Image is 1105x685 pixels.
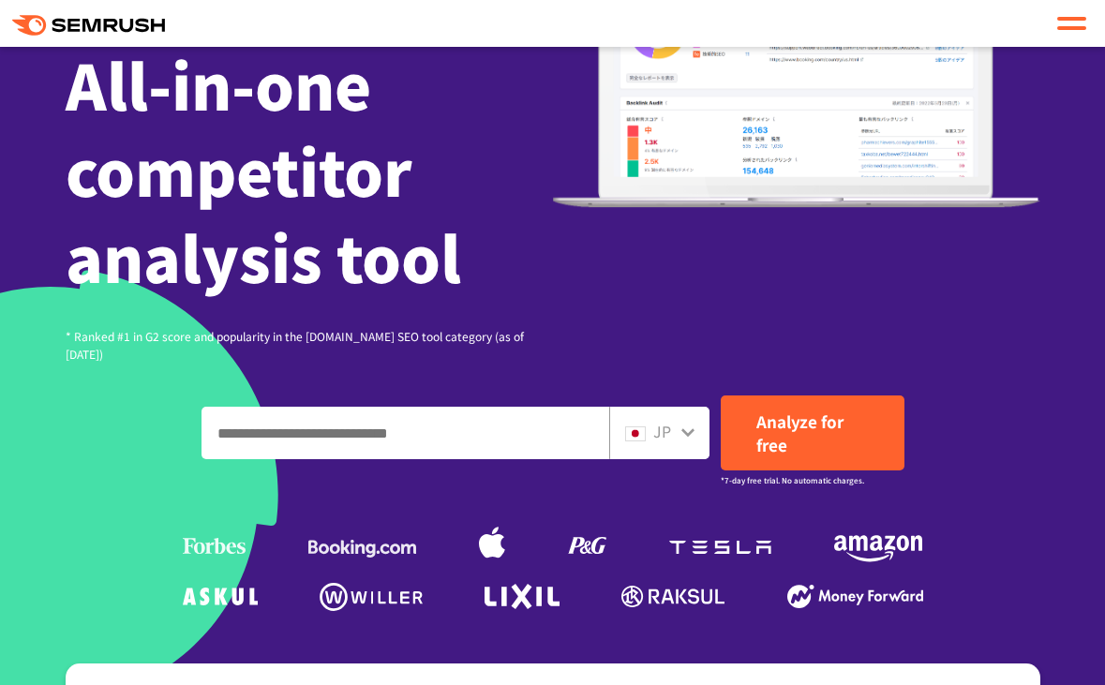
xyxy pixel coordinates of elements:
font: JP [653,420,671,442]
font: *7-day free trial. No automatic charges. [721,475,864,485]
input: Enter a domain, keyword or URL [202,408,608,458]
font: Analyze for free [756,410,844,456]
a: Analyze for free [721,395,904,470]
font: * Ranked #1 in G2 score and popularity in the [DOMAIN_NAME] SEO tool category (as of [DATE]) [66,328,524,362]
font: competitor analysis tool [66,125,461,301]
font: All-in-one [66,38,371,128]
